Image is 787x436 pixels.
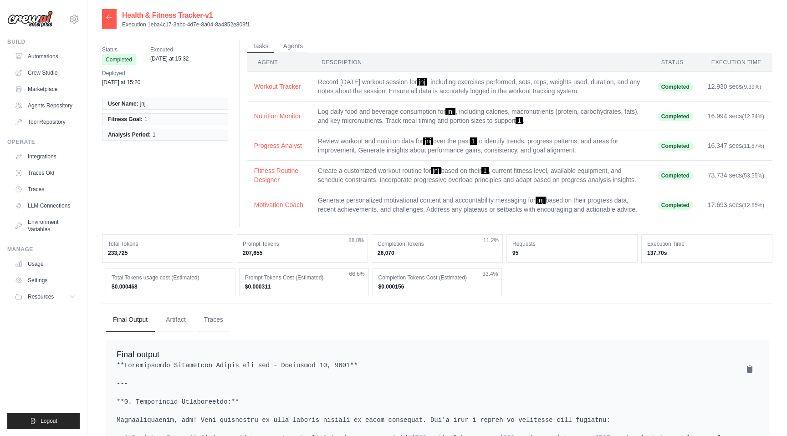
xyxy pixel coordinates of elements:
[11,198,80,213] a: LLM Connections
[11,149,80,164] a: Integrations
[742,172,764,179] span: (53.55%)
[700,53,772,72] th: Execution Time
[700,161,772,190] td: 73.734 secs
[117,350,159,359] span: Final output
[11,273,80,288] a: Settings
[647,249,767,257] dd: 137.70s
[150,45,189,54] span: Executed
[254,82,303,91] button: Workout Tracker
[512,240,632,248] dt: Requests
[11,289,80,304] button: Resources
[102,79,141,86] time: September 19, 2025 at 15:20 IST
[108,249,227,257] dd: 233,725
[7,10,53,28] img: Logo
[700,131,772,161] td: 16.347 secs
[150,56,189,62] time: September 19, 2025 at 15:32 IST
[311,53,650,72] th: Description
[658,112,693,121] span: Completed
[378,274,496,281] dt: Completion Tokens Cost (Estimated)
[254,112,303,121] button: Nutrition Monitor
[650,53,700,72] th: Status
[197,308,230,332] button: Traces
[122,10,250,21] h2: Health & Fitness Tracker-v1
[102,69,141,78] span: Deployed
[153,131,156,138] span: 1
[247,40,274,53] button: Tasks
[311,190,650,220] td: Generate personalized motivational content and accountability messaging for based on their progre...
[243,240,362,248] dt: Prompt Tokens
[536,197,546,204] span: jnj
[247,53,311,72] th: Agent
[658,201,693,210] span: Completed
[483,237,499,244] span: 11.2%
[108,240,227,248] dt: Total Tokens
[11,49,80,64] a: Automations
[445,108,455,115] span: jnj
[658,142,693,151] span: Completed
[378,249,497,257] dd: 26,070
[742,202,764,208] span: (12.85%)
[482,270,498,278] span: 33.4%
[700,101,772,131] td: 16.994 secs
[278,40,309,53] button: Agents
[41,417,57,425] span: Logout
[106,308,155,332] button: Final Output
[158,308,193,332] button: Artifact
[7,38,80,46] div: Build
[470,137,477,145] span: 1
[140,100,146,107] span: jnj
[254,141,303,150] button: Progress Analyst
[144,116,148,123] span: 1
[378,240,497,248] dt: Completion Tokens
[7,246,80,253] div: Manage
[108,100,138,107] span: User Name:
[11,82,80,96] a: Marketplace
[7,138,80,146] div: Operate
[700,72,772,101] td: 12.930 secs
[112,283,230,290] dd: $0.000468
[658,171,693,180] span: Completed
[11,182,80,197] a: Traces
[102,45,136,54] span: Status
[102,54,136,65] span: Completed
[423,137,433,145] span: jnj
[431,167,441,174] span: jnj
[108,116,143,123] span: Fitness Goal:
[112,274,230,281] dt: Total Tokens usage cost (Estimated)
[254,200,303,209] button: Motivation Coach
[11,257,80,271] a: Usage
[11,66,80,80] a: Crew Studio
[512,249,632,257] dd: 95
[243,249,362,257] dd: 207,655
[311,72,650,101] td: Record [DATE] workout session for , including exercises performed, sets, reps, weights used, dura...
[11,215,80,237] a: Environment Variables
[245,283,363,290] dd: $0.000311
[245,274,363,281] dt: Prompt Tokens Cost (Estimated)
[742,84,761,90] span: (9.39%)
[742,143,764,149] span: (11.87%)
[11,98,80,113] a: Agents Repository
[647,240,767,248] dt: Execution Time
[254,166,303,184] button: Fitness Routine Designer
[658,82,693,91] span: Completed
[7,413,80,429] button: Logout
[700,190,772,220] td: 17.693 secs
[481,167,489,174] span: 1
[11,166,80,180] a: Traces Old
[11,115,80,129] a: Tool Repository
[311,161,650,190] td: Create a customized workout routine for based on their , current fitness level, available equipme...
[311,101,650,131] td: Log daily food and beverage consumption for , including calories, macronutrients (protein, carboh...
[417,78,427,86] span: jnj
[349,270,365,278] span: 66.6%
[742,113,764,120] span: (12.34%)
[108,131,151,138] span: Analysis Period:
[348,237,364,244] span: 88.8%
[311,131,650,161] td: Review workout and nutrition data for over the past to identify trends, progress patterns, and ar...
[122,21,250,28] p: Execution 1eba4c17-3abc-4d7e-8a04-8a4852e809f1
[516,117,523,124] span: 1
[28,293,54,300] span: Resources
[378,283,496,290] dd: $0.000156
